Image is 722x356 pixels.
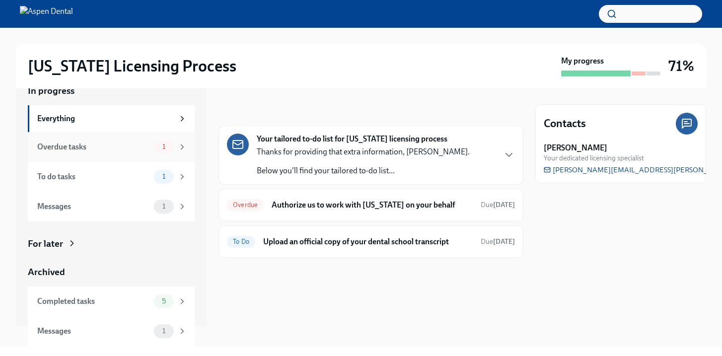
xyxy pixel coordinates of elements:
[20,6,73,22] img: Aspen Dental
[257,146,470,157] p: Thanks for providing that extra information, [PERSON_NAME].
[28,105,195,132] a: Everything
[493,201,515,209] strong: [DATE]
[28,162,195,192] a: To do tasks1
[37,201,150,212] div: Messages
[28,237,195,250] a: For later
[37,296,150,307] div: Completed tasks
[218,104,265,117] div: In progress
[227,238,255,245] span: To Do
[28,316,195,346] a: Messages1
[28,84,195,97] a: In progress
[37,171,150,182] div: To do tasks
[493,237,515,246] strong: [DATE]
[544,142,607,153] strong: [PERSON_NAME]
[481,237,515,246] span: Due
[28,266,195,279] a: Archived
[28,237,63,250] div: For later
[257,134,447,144] strong: Your tailored to-do list for [US_STATE] licensing process
[227,234,515,250] a: To DoUpload an official copy of your dental school transcriptDue[DATE]
[37,113,174,124] div: Everything
[272,200,473,211] h6: Authorize us to work with [US_STATE] on your behalf
[28,286,195,316] a: Completed tasks5
[156,173,171,180] span: 1
[156,297,172,305] span: 5
[481,237,515,246] span: September 6th, 2025 10:00
[481,201,515,209] span: Due
[561,56,604,67] strong: My progress
[544,116,586,131] h4: Contacts
[227,197,515,213] a: OverdueAuthorize us to work with [US_STATE] on your behalfDue[DATE]
[668,57,694,75] h3: 71%
[156,143,171,150] span: 1
[37,142,150,152] div: Overdue tasks
[156,203,171,210] span: 1
[28,192,195,221] a: Messages1
[156,327,171,335] span: 1
[544,153,644,163] span: Your dedicated licensing specialist
[227,201,264,209] span: Overdue
[28,56,236,76] h2: [US_STATE] Licensing Process
[481,200,515,210] span: August 23rd, 2025 10:00
[257,165,470,176] p: Below you'll find your tailored to-do list...
[28,132,195,162] a: Overdue tasks1
[37,326,150,337] div: Messages
[263,236,473,247] h6: Upload an official copy of your dental school transcript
